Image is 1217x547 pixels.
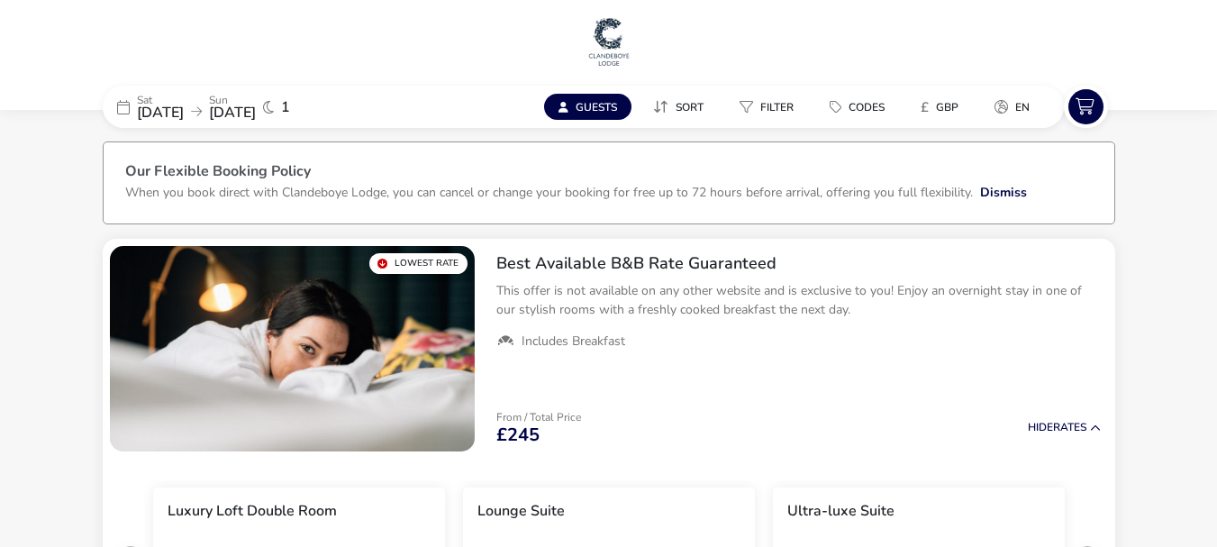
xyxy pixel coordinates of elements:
[168,502,337,521] h3: Luxury Loft Double Room
[725,94,815,120] naf-pibe-menu-bar-item: Filter
[281,100,290,114] span: 1
[639,94,718,120] button: Sort
[496,426,540,444] span: £245
[815,94,899,120] button: Codes
[936,100,958,114] span: GBP
[125,164,1093,183] h3: Our Flexible Booking Policy
[921,98,929,116] i: £
[137,103,184,123] span: [DATE]
[477,502,565,521] h3: Lounge Suite
[544,94,631,120] button: Guests
[496,412,581,423] p: From / Total Price
[980,94,1051,120] naf-pibe-menu-bar-item: en
[906,94,980,120] naf-pibe-menu-bar-item: £GBP
[482,239,1115,365] div: Best Available B&B Rate GuaranteedThis offer is not available on any other website and is exclusi...
[639,94,725,120] naf-pibe-menu-bar-item: Sort
[586,14,631,68] img: Main Website
[980,183,1027,202] button: Dismiss
[725,94,808,120] button: Filter
[906,94,973,120] button: £GBP
[522,333,625,350] span: Includes Breakfast
[849,100,885,114] span: Codes
[1028,422,1101,433] button: HideRates
[676,100,704,114] span: Sort
[815,94,906,120] naf-pibe-menu-bar-item: Codes
[496,253,1101,274] h2: Best Available B&B Rate Guaranteed
[787,502,895,521] h3: Ultra-luxe Suite
[369,253,468,274] div: Lowest Rate
[1015,100,1030,114] span: en
[544,94,639,120] naf-pibe-menu-bar-item: Guests
[125,184,973,201] p: When you book direct with Clandeboye Lodge, you can cancel or change your booking for free up to ...
[103,86,373,128] div: Sat[DATE]Sun[DATE]1
[209,95,256,105] p: Sun
[496,281,1101,319] p: This offer is not available on any other website and is exclusive to you! Enjoy an overnight stay...
[209,103,256,123] span: [DATE]
[110,246,475,451] swiper-slide: 1 / 1
[760,100,794,114] span: Filter
[980,94,1044,120] button: en
[1028,420,1053,434] span: Hide
[576,100,617,114] span: Guests
[137,95,184,105] p: Sat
